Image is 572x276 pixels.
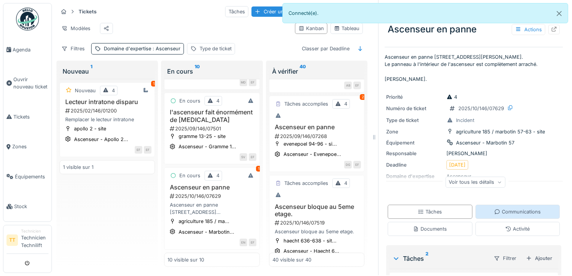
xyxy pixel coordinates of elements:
div: En cours [179,97,200,104]
sup: 10 [195,67,200,76]
div: 10 visible sur 10 [168,256,204,263]
div: 4 [344,180,347,187]
sup: 1 [90,67,92,76]
div: 4 [446,93,457,101]
div: 2025/10/146/07629 [458,105,504,112]
div: 4 [344,100,347,108]
span: Tickets [13,113,48,120]
li: TT [6,234,18,246]
a: Équipements [3,162,52,191]
div: Type de ticket [200,45,232,52]
div: Ascenseur bloque au 5eme etage. [272,228,361,235]
div: Type de ticket [386,117,443,124]
span: Agenda [13,46,48,53]
sup: 2 [425,254,429,263]
button: Close [551,3,568,24]
div: Connecté(e). [282,3,569,23]
div: Tâches [418,208,442,215]
div: EF [353,82,361,89]
div: Filtres [58,43,88,54]
div: AB [344,82,352,89]
div: Ascenseur - Evenepoe... [284,151,341,158]
div: [DATE] [449,161,466,168]
span: : Ascenseur [151,46,180,51]
div: MD [240,79,247,86]
a: Zones [3,132,52,162]
div: Équipement [386,139,443,146]
div: Voir tous les détails [445,177,505,188]
div: 1 [256,166,261,172]
div: EF [144,146,151,154]
div: 2 [360,94,366,100]
li: Technicien Technilift [21,228,48,252]
div: Documents [413,225,447,233]
div: Technicien [21,228,48,234]
div: Ascenseur - Marbotin... [179,228,234,236]
img: Badge_color-CXgf-gQk.svg [16,8,39,30]
div: Tableau [334,25,359,32]
div: 1 [151,81,156,87]
div: Activité [505,225,530,233]
div: agriculture 185 / marbotin 57-63 - site [456,128,545,135]
div: Tâches accomplies [284,180,328,187]
span: Équipements [15,173,48,180]
div: Priorité [386,93,443,101]
a: Tickets [3,102,52,132]
div: Ascenseur en panne [385,19,563,39]
div: Domaine d'expertise [104,45,180,52]
div: Ascenseur - Haecht 6... [284,247,339,255]
div: Créer un ticket [251,6,301,17]
div: apollo 2 - site [74,125,106,132]
div: Kanban [298,25,324,32]
div: Tâches accomplies [284,100,328,108]
div: Tâches [225,6,248,17]
div: Deadline [386,161,443,168]
sup: 40 [300,67,306,76]
div: haecht 636-638 - sit... [284,237,337,244]
div: EF [249,239,256,246]
div: 40 visible sur 40 [272,256,311,263]
a: Agenda [3,35,52,64]
div: Classer par Deadline [298,43,353,54]
div: SV [240,153,247,161]
div: À vérifier [272,67,361,76]
div: agriculture 185 / ma... [179,218,229,225]
div: Nouveau [63,67,152,76]
div: En cours [167,67,256,76]
div: EF [249,153,256,161]
div: Nouveau [75,87,96,94]
div: EN [240,239,247,246]
div: Numéro de ticket [386,105,443,112]
h3: Lecteur intratone disparu [63,98,151,106]
span: Ouvrir nouveau ticket [13,76,48,90]
p: Ascenseur en panne [STREET_ADDRESS][PERSON_NAME]. Le panneau à l'intérieur de l'ascenseur est com... [385,53,563,83]
div: [PERSON_NAME] [386,150,561,157]
span: Zones [12,143,48,150]
div: 2025/09/146/07268 [274,133,361,140]
div: 4 [216,97,219,104]
h3: Ascenseur en panne [168,184,256,191]
div: 1 visible sur 1 [63,164,93,171]
div: Ajouter [523,253,555,263]
div: Actions [512,24,545,35]
div: Responsable [386,150,443,157]
div: 4 [216,172,219,179]
div: EF [353,161,361,168]
h3: l'ascenseur fait énormément de [MEDICAL_DATA] [168,109,256,123]
div: Remplacer le lecteur intratone [63,116,151,123]
h3: Ascenseur bloque au 5eme etage. [272,203,361,218]
a: TT TechnicienTechnicien Technilift [6,228,48,254]
div: Ascenseur - Marbotin 57 [456,139,514,146]
div: Ascenseur - Apollo 2... [74,136,128,143]
div: 2025/02/146/01200 [64,107,151,114]
div: 2025/09/146/07501 [169,125,256,132]
div: DG [344,161,352,168]
div: EF [135,146,142,154]
div: Incident [456,117,474,124]
div: 2025/10/146/07519 [274,219,361,226]
div: Communications [494,208,541,215]
a: Stock [3,192,52,221]
div: evenepoel 94-96 - si... [284,140,337,148]
div: gramme 13-25 - site [179,133,226,140]
strong: Tickets [76,8,100,15]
